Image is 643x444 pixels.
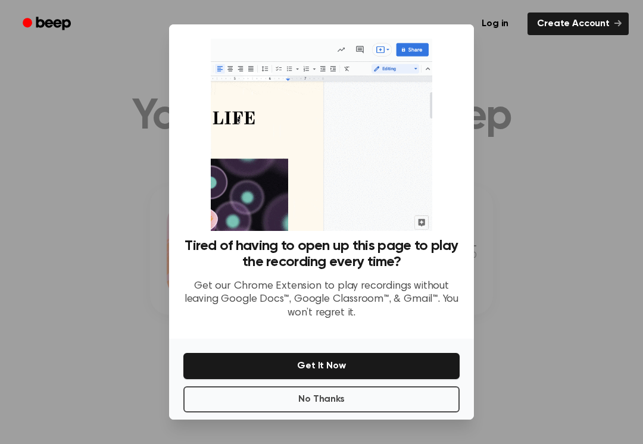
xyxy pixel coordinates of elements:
[211,39,432,231] img: Beep extension in action
[470,10,520,37] a: Log in
[527,12,629,35] a: Create Account
[14,12,82,36] a: Beep
[183,386,460,412] button: No Thanks
[183,238,460,270] h3: Tired of having to open up this page to play the recording every time?
[183,353,460,379] button: Get It Now
[183,280,460,320] p: Get our Chrome Extension to play recordings without leaving Google Docs™, Google Classroom™, & Gm...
